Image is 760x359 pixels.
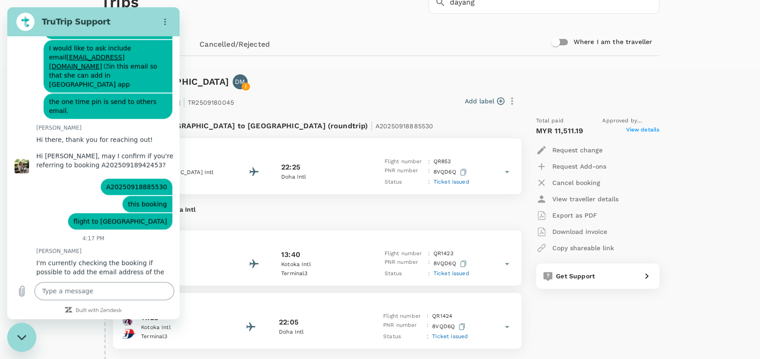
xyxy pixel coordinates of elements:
[122,300,512,309] p: [DATE]
[552,178,600,187] p: Cancel booking
[556,272,595,280] span: Get Support
[536,142,603,158] button: Request change
[146,265,227,274] p: Doha Intl
[281,173,363,182] p: Doha Intl
[279,317,298,328] p: 22:05
[432,321,467,332] p: 8VQD6Q
[552,211,597,220] p: Export as PDF
[29,240,172,247] p: [PERSON_NAME]
[384,249,424,258] p: Flight number
[120,205,514,214] p: Connection to Doha Intl
[34,9,145,20] h2: TruTrip Support
[113,116,433,133] p: Flight from [GEOGRAPHIC_DATA] to [GEOGRAPHIC_DATA] (roundtrip)
[146,254,227,265] p: 08:40
[384,157,424,166] p: Flight number
[68,301,115,306] a: Built with Zendesk: Visit the Zendesk website in a new tab
[383,332,423,341] p: Status
[428,249,429,258] p: :
[146,157,227,168] p: 20:20
[427,321,429,332] p: :
[536,158,606,175] button: Request Add-ons
[434,249,453,258] p: QR 1423
[536,240,614,256] button: Copy shareable link
[536,207,597,223] button: Export as PDF
[42,46,117,63] a: [EMAIL_ADDRESS][DOMAIN_NAME](opens in a new tab)
[375,122,433,130] span: A20250918885530
[428,269,429,278] p: :
[434,166,468,178] p: 8VQD6Q
[536,116,564,126] span: Total paid
[7,7,180,319] iframe: Messaging window
[120,214,514,223] p: 10 hour 15 minutes
[536,191,619,207] button: View traveller details
[384,269,424,278] p: Status
[29,117,172,124] p: [PERSON_NAME]
[42,36,160,82] span: I would like to ask include email in this email so that she can add in [GEOGRAPHIC_DATA] app
[370,119,373,132] span: |
[536,126,583,136] p: MYR 11,511.19
[29,251,167,278] span: I'm currently checking the booking if possible to add the email address of the passenger.
[552,243,614,252] p: Copy shareable link
[192,34,277,55] a: Cancelled/Rejected
[383,312,423,321] p: Flight number
[552,227,607,236] p: Download invoice
[383,321,423,332] p: PNR number
[552,162,606,171] p: Request Add-ons
[432,312,452,321] p: QR 1424
[42,90,160,108] span: the one time pin is send to others email.
[384,258,424,269] p: PNR number
[121,192,160,201] span: this booking
[434,258,468,269] p: 8VQD6Q
[29,144,167,162] span: Hi [PERSON_NAME], may I confirm if you're referring to booking A20250918942453?
[602,116,659,126] span: Approved by
[146,168,227,177] p: [GEOGRAPHIC_DATA] Intl
[536,175,600,191] button: Cancel booking
[122,327,136,340] img: Malaysia Airlines
[427,332,429,341] p: :
[536,223,607,240] button: Download invoice
[149,5,167,24] button: Options menu
[95,56,102,62] svg: (opens in a new tab)
[573,37,652,47] h6: Where I am the traveller
[7,323,36,352] iframe: Button to launch messaging window, conversation in progress
[281,249,300,260] p: 13:40
[384,178,424,187] p: Status
[281,269,363,278] p: Terminal 3
[428,258,429,269] p: :
[99,175,160,184] span: A20250918885530
[434,157,451,166] p: QR 853
[434,270,469,277] span: Ticket issued
[432,333,468,340] span: Ticket issued
[75,228,97,235] p: 4:17 PM
[427,312,429,321] p: :
[66,209,160,218] span: flight to [GEOGRAPHIC_DATA]
[428,166,429,178] p: :
[141,323,223,332] p: Kotoka Intl
[5,275,24,293] button: Upload file
[428,157,429,166] p: :
[146,177,227,186] p: Terminal 1
[235,77,245,86] p: DM
[465,97,504,106] button: Add label
[626,126,659,136] span: View details
[279,328,361,337] p: Doha Intl
[434,179,469,185] span: Ticket issued
[141,332,223,341] p: Terminal 3
[281,162,300,173] p: 22:25
[281,260,363,269] p: Kotoka Intl
[122,238,512,247] p: [DATE]
[122,146,512,155] p: [DATE]
[183,96,185,108] span: |
[384,166,424,178] p: PNR number
[141,312,223,323] p: 11:25
[552,194,619,204] p: View traveller details
[122,313,136,327] img: Qatar Airways
[428,178,429,187] p: :
[552,146,603,155] p: Request change
[29,128,146,137] span: Hi there, thank you for reaching out!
